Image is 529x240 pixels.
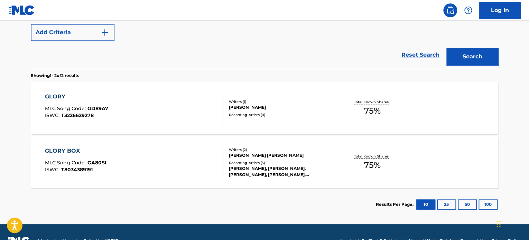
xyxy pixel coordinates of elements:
div: Writers ( 1 ) [229,99,333,104]
span: GA80SI [87,160,106,166]
span: 75 % [364,105,381,117]
a: Log In [479,2,521,19]
div: [PERSON_NAME], [PERSON_NAME], [PERSON_NAME], [PERSON_NAME], [PERSON_NAME] [229,165,333,178]
button: 25 [437,199,456,210]
img: MLC Logo [8,5,35,15]
button: Search [446,48,498,65]
span: ISWC : [45,112,61,118]
p: Total Known Shares: [354,154,391,159]
div: Recording Artists ( 5 ) [229,160,333,165]
button: 100 [479,199,498,210]
span: 75 % [364,159,381,171]
a: Reset Search [398,47,443,63]
span: GD89A7 [87,105,108,112]
div: Recording Artists ( 0 ) [229,112,333,117]
a: GLORYMLC Song Code:GD89A7ISWC:T3226629278Writers (1)[PERSON_NAME]Recording Artists (0)Total Known... [31,82,498,134]
button: 10 [416,199,435,210]
div: Help [461,3,475,17]
span: T8034389191 [61,166,93,173]
span: MLC Song Code : [45,160,87,166]
div: Writers ( 2 ) [229,147,333,152]
button: 50 [458,199,477,210]
iframe: Chat Widget [494,207,529,240]
a: GLORY BOXMLC Song Code:GA80SIISWC:T8034389191Writers (2)[PERSON_NAME] [PERSON_NAME]Recording Arti... [31,136,498,188]
img: 9d2ae6d4665cec9f34b9.svg [101,28,109,37]
img: search [446,6,454,15]
p: Results Per Page: [376,201,415,208]
div: GLORY BOX [45,147,106,155]
div: [PERSON_NAME] [PERSON_NAME] [229,152,333,159]
a: Public Search [443,3,457,17]
span: MLC Song Code : [45,105,87,112]
span: ISWC : [45,166,61,173]
img: help [464,6,472,15]
p: Showing 1 - 2 of 2 results [31,73,79,79]
span: T3226629278 [61,112,94,118]
div: [PERSON_NAME] [229,104,333,111]
div: GLORY [45,93,108,101]
div: Drag [496,214,501,234]
button: Add Criteria [31,24,114,41]
p: Total Known Shares: [354,99,391,105]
